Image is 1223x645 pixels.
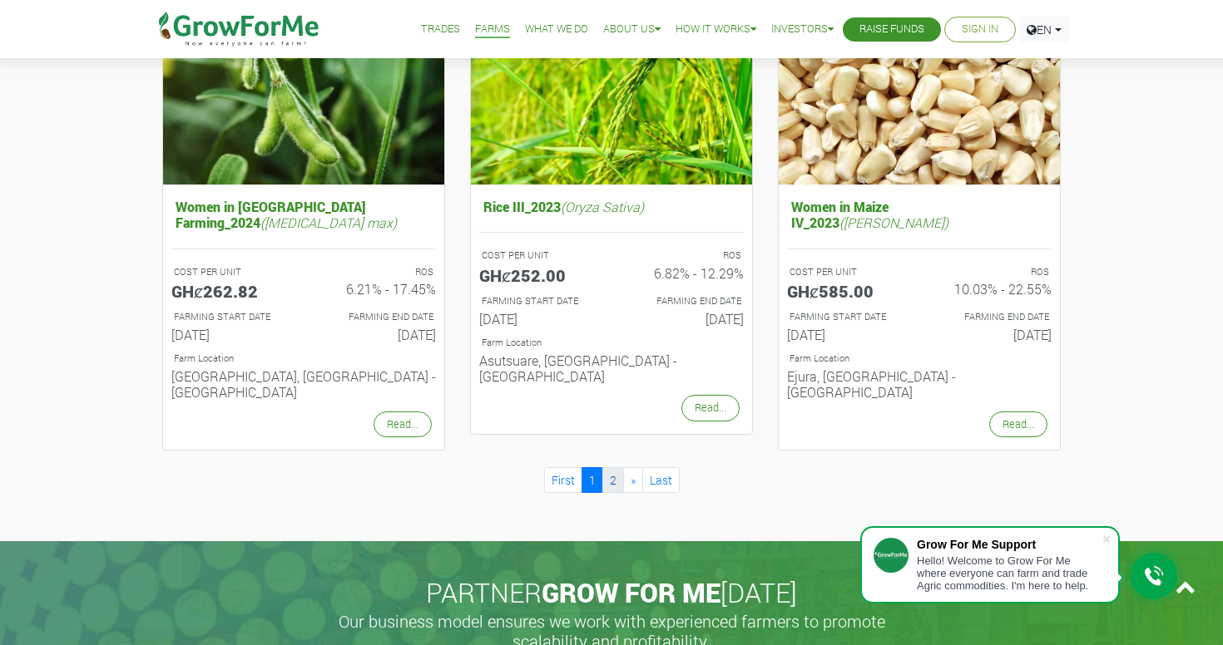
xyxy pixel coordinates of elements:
i: ([PERSON_NAME]) [839,214,948,231]
h6: [DATE] [932,327,1052,342]
a: Sign In [962,21,998,38]
p: FARMING END DATE [626,294,741,308]
h6: 6.82% - 12.29% [624,265,744,281]
a: EN [1019,17,1069,42]
a: 1 [582,467,603,493]
a: How it Works [676,21,756,38]
div: Grow For Me Support [917,538,1102,551]
a: 2 [602,467,624,493]
h6: [DATE] [787,327,907,342]
p: FARMING START DATE [174,310,289,324]
h6: Asutsuare, [GEOGRAPHIC_DATA] - [GEOGRAPHIC_DATA] [479,352,744,384]
h6: [DATE] [316,327,436,342]
span: » [631,472,636,488]
h6: Ejura, [GEOGRAPHIC_DATA] - [GEOGRAPHIC_DATA] [787,368,1052,400]
div: Hello! Welcome to Grow For Me where everyone can farm and trade Agric commodities. I'm here to help. [917,554,1102,592]
h5: GHȼ585.00 [787,281,907,301]
h5: GHȼ252.00 [479,265,599,285]
p: ROS [934,265,1049,279]
a: What We Do [525,21,588,38]
p: COST PER UNIT [174,265,289,279]
p: ROS [319,265,433,279]
nav: Page Navigation [162,467,1061,493]
h6: 6.21% - 17.45% [316,281,436,297]
a: Farms [475,21,510,38]
a: Last [642,467,680,493]
p: FARMING END DATE [319,310,433,324]
h2: PARTNER [DATE] [156,577,1067,608]
a: About Us [603,21,661,38]
p: Location of Farm [790,352,1049,366]
i: (Oryza Sativa) [561,198,644,215]
p: Location of Farm [482,336,741,350]
p: Location of Farm [174,352,433,366]
h6: [DATE] [479,311,599,327]
h6: [DATE] [624,311,744,327]
h5: Women in [GEOGRAPHIC_DATA] Farming_2024 [171,194,436,234]
i: ([MEDICAL_DATA] max) [260,214,397,231]
a: First [544,467,582,493]
p: COST PER UNIT [482,249,597,263]
p: FARMING END DATE [934,310,1049,324]
a: Read... [989,411,1047,437]
span: GROW FOR ME [542,574,720,610]
p: COST PER UNIT [790,265,904,279]
h5: Rice III_2023 [479,194,744,219]
a: Trades [421,21,460,38]
h6: [GEOGRAPHIC_DATA], [GEOGRAPHIC_DATA] - [GEOGRAPHIC_DATA] [171,368,436,400]
p: FARMING START DATE [790,310,904,324]
p: ROS [626,249,741,263]
a: Read... [681,395,740,421]
h5: Women in Maize IV_2023 [787,194,1052,234]
a: Read... [374,411,432,437]
a: Raise Funds [859,21,924,38]
h6: 10.03% - 22.55% [932,281,1052,297]
h5: GHȼ262.82 [171,281,291,301]
h6: [DATE] [171,327,291,342]
p: FARMING START DATE [482,294,597,308]
a: Investors [771,21,834,38]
